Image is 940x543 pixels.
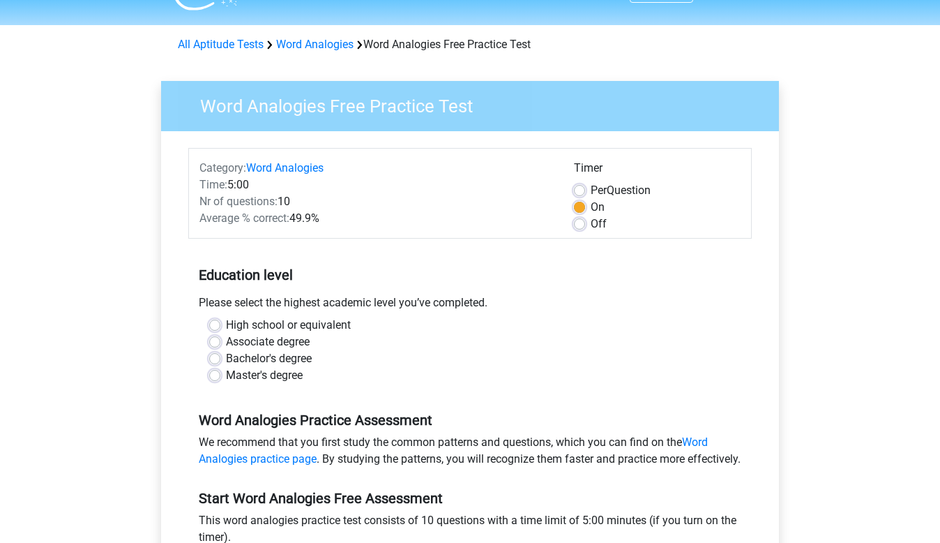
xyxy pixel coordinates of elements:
[199,195,278,208] span: Nr of questions:
[591,199,605,216] label: On
[178,38,264,51] a: All Aptitude Tests
[591,184,607,197] span: Per
[246,161,324,174] a: Word Analogies
[189,193,563,210] div: 10
[188,295,752,317] div: Please select the highest academic level you’ve completed.
[226,317,351,334] label: High school or equivalent
[199,412,741,429] h5: Word Analogies Practice Assessment
[199,161,246,174] span: Category:
[199,490,741,507] h5: Start Word Analogies Free Assessment
[199,211,289,225] span: Average % correct:
[189,177,563,193] div: 5:00
[574,160,741,182] div: Timer
[591,216,607,232] label: Off
[276,38,354,51] a: Word Analogies
[226,334,310,350] label: Associate degree
[189,210,563,227] div: 49.9%
[172,36,768,53] div: Word Analogies Free Practice Test
[226,367,303,384] label: Master's degree
[226,350,312,367] label: Bachelor's degree
[188,434,752,473] div: We recommend that you first study the common patterns and questions, which you can find on the . ...
[199,261,741,289] h5: Education level
[591,182,651,199] label: Question
[183,90,768,117] h3: Word Analogies Free Practice Test
[199,178,227,191] span: Time:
